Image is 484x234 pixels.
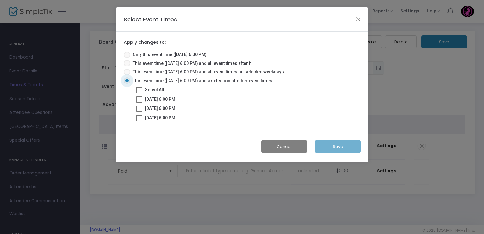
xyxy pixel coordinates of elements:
span: Only this event time ([DATE] 6:00 PM) [130,51,207,58]
h4: Select Event Times [124,15,177,24]
span: [DATE] 6:00 PM [145,97,175,102]
span: This event time ([DATE] 6:00 PM) and all event times after it [130,60,251,67]
label: Apply changes to: [124,40,166,45]
span: This event time ([DATE] 6:00 PM) and a selection of other event times [130,77,272,84]
button: Cancel [261,140,307,153]
button: Close [354,15,362,23]
span: [DATE] 6:00 PM [145,106,175,111]
span: [DATE] 6:00 PM [145,115,175,120]
span: Select All [145,87,164,92]
span: This event time ([DATE] 6:00 PM) and all event times on selected weekdays [130,69,284,75]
